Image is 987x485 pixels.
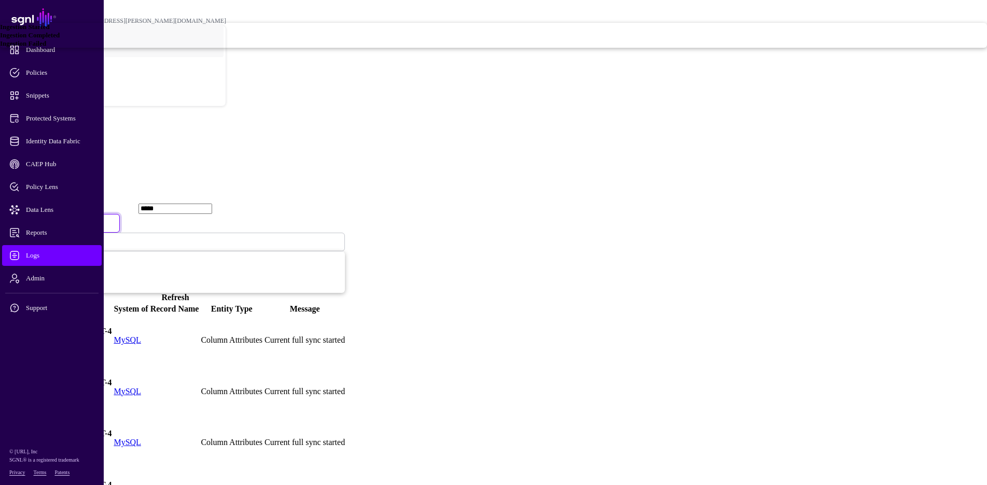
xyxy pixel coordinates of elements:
[34,469,47,475] a: Terms
[9,273,111,284] span: Admin
[2,62,102,83] a: Policies
[2,131,102,152] a: Identity Data Fabric
[9,182,111,192] span: Policy Lens
[2,39,102,60] a: Dashboard
[2,108,102,129] a: Protected Systems
[200,366,263,416] td: Column Attributes
[2,268,102,289] a: Admin
[200,304,263,314] th: Entity Type
[9,303,111,313] span: Support
[264,304,345,314] th: Message
[2,154,102,174] a: CAEP Hub
[264,315,345,366] td: Current full sync started
[9,68,111,78] span: Policies
[113,304,199,314] th: System of Record Name
[21,54,226,87] a: POC
[9,90,111,101] span: Snippets
[114,387,141,396] a: MySQL
[9,448,94,456] p: © [URL], Inc
[9,113,111,124] span: Protected Systems
[9,250,111,261] span: Logs
[21,17,226,25] div: [PERSON_NAME][EMAIL_ADDRESS][PERSON_NAME][DOMAIN_NAME]
[114,438,141,447] a: MySQL
[2,222,102,243] a: Reports
[9,456,94,464] p: SGNL® is a registered trademark
[2,85,102,106] a: Snippets
[200,315,263,366] td: Column Attributes
[264,366,345,416] td: Current full sync started
[9,136,111,146] span: Identity Data Fabric
[4,122,983,136] h2: Logs
[9,227,111,238] span: Reports
[114,335,141,344] a: MySQL
[21,90,226,98] div: Log out
[9,159,111,169] span: CAEP Hub
[54,469,69,475] a: Patents
[9,45,111,55] span: Dashboard
[2,245,102,266] a: Logs
[162,293,189,302] a: Refresh
[2,199,102,220] a: Data Lens
[9,205,111,215] span: Data Lens
[9,469,25,475] a: Privacy
[2,177,102,197] a: Policy Lens
[264,417,345,468] td: Current full sync started
[200,417,263,468] td: Column Attributes
[6,6,98,29] a: SGNL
